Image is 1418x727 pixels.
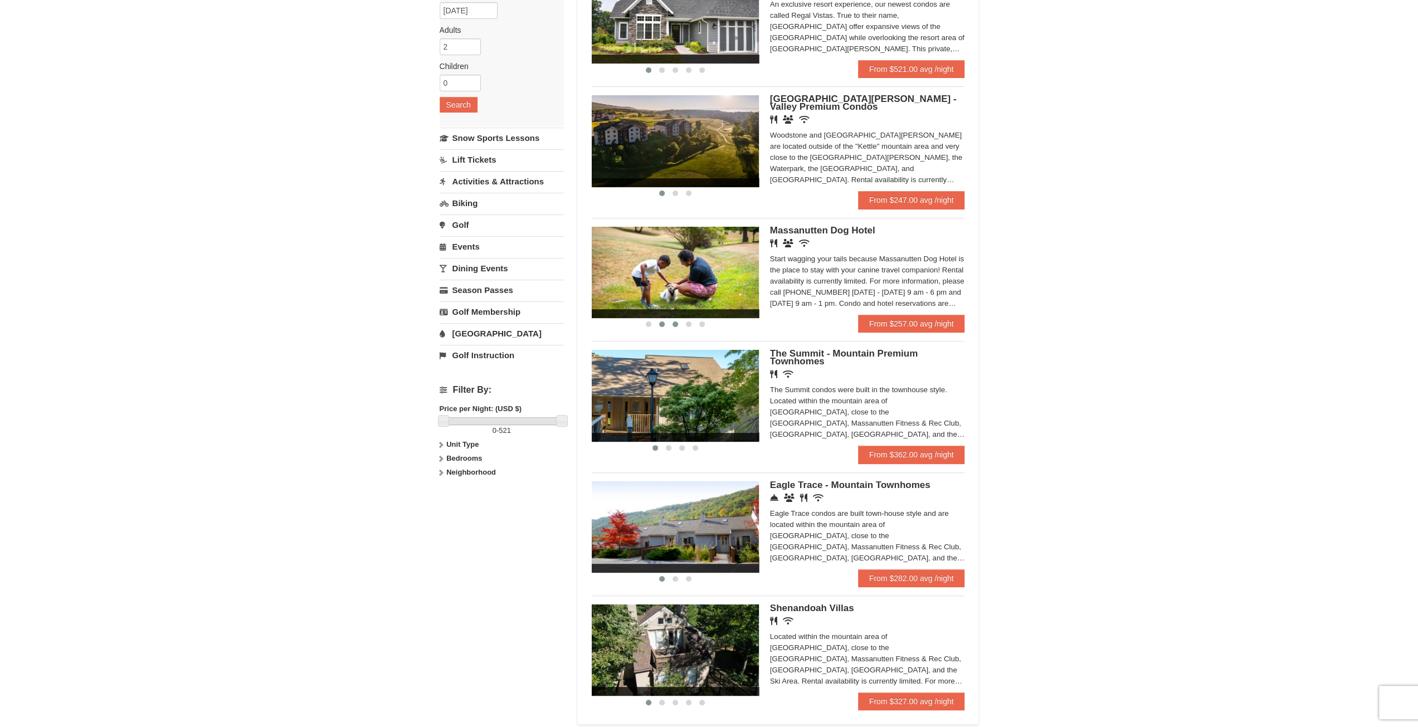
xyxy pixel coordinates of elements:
[440,425,564,436] label: -
[770,508,965,564] div: Eagle Trace condos are built town-house style and are located within the mountain area of [GEOGRA...
[440,301,564,322] a: Golf Membership
[440,345,564,365] a: Golf Instruction
[440,323,564,344] a: [GEOGRAPHIC_DATA]
[770,130,965,186] div: Woodstone and [GEOGRAPHIC_DATA][PERSON_NAME] are located outside of the "Kettle" mountain area an...
[783,617,793,625] i: Wireless Internet (free)
[440,258,564,279] a: Dining Events
[770,225,875,236] span: Massanutten Dog Hotel
[770,384,965,440] div: The Summit condos were built in the townhouse style. Located within the mountain area of [GEOGRAP...
[783,115,793,124] i: Banquet Facilities
[440,25,555,36] label: Adults
[440,214,564,235] a: Golf
[770,603,854,613] span: Shenandoah Villas
[784,494,795,502] i: Conference Facilities
[499,426,511,435] span: 521
[799,115,810,124] i: Wireless Internet (free)
[446,468,496,476] strong: Neighborhood
[858,60,965,78] a: From $521.00 avg /night
[783,239,793,247] i: Banquet Facilities
[858,569,965,587] a: From $282.00 avg /night
[813,494,823,502] i: Wireless Internet (free)
[858,315,965,333] a: From $257.00 avg /night
[770,239,777,247] i: Restaurant
[770,115,777,124] i: Restaurant
[446,440,479,448] strong: Unit Type
[770,631,965,687] div: Located within the mountain area of [GEOGRAPHIC_DATA], close to the [GEOGRAPHIC_DATA], Massanutte...
[440,385,564,395] h4: Filter By:
[440,236,564,257] a: Events
[858,191,965,209] a: From $247.00 avg /night
[770,348,918,367] span: The Summit - Mountain Premium Townhomes
[440,193,564,213] a: Biking
[493,426,496,435] span: 0
[440,128,564,148] a: Snow Sports Lessons
[770,253,965,309] div: Start wagging your tails because Massanutten Dog Hotel is the place to stay with your canine trav...
[783,370,793,378] i: Wireless Internet (free)
[770,494,778,502] i: Concierge Desk
[858,446,965,463] a: From $362.00 avg /night
[858,692,965,710] a: From $327.00 avg /night
[440,171,564,192] a: Activities & Attractions
[440,61,555,72] label: Children
[440,97,477,113] button: Search
[440,404,522,413] strong: Price per Night: (USD $)
[799,239,810,247] i: Wireless Internet (free)
[440,280,564,300] a: Season Passes
[770,370,777,378] i: Restaurant
[770,94,957,112] span: [GEOGRAPHIC_DATA][PERSON_NAME] - Valley Premium Condos
[770,617,777,625] i: Restaurant
[446,454,482,462] strong: Bedrooms
[440,149,564,170] a: Lift Tickets
[770,480,930,490] span: Eagle Trace - Mountain Townhomes
[800,494,807,502] i: Restaurant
